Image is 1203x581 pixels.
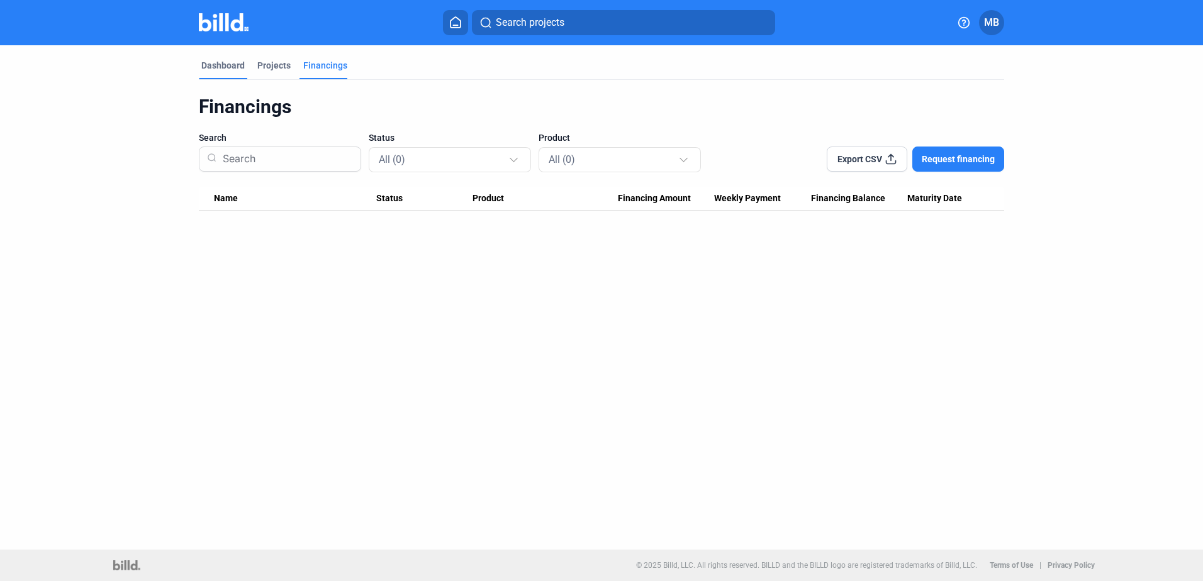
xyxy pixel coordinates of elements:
[811,193,908,204] div: Financing Balance
[214,193,376,204] div: Name
[473,193,617,204] div: Product
[539,131,570,144] span: Product
[113,560,140,570] img: logo
[618,193,715,204] div: Financing Amount
[549,153,575,165] span: All (0)
[369,131,394,144] span: Status
[496,15,564,30] span: Search projects
[303,59,347,72] div: Financings
[714,193,781,204] span: Weekly Payment
[379,153,405,165] span: All (0)
[811,193,885,204] span: Financing Balance
[827,147,907,172] button: Export CSV
[218,143,353,175] input: Search
[201,59,245,72] div: Dashboard
[922,153,995,165] span: Request financing
[199,131,227,144] span: Search
[376,193,473,204] div: Status
[473,193,504,204] span: Product
[912,147,1004,172] button: Request financing
[257,59,291,72] div: Projects
[984,15,999,30] span: MB
[199,95,1004,119] div: Financings
[376,193,403,204] span: Status
[990,561,1033,570] b: Terms of Use
[472,10,775,35] button: Search projects
[837,153,882,165] span: Export CSV
[636,561,977,570] p: © 2025 Billd, LLC. All rights reserved. BILLD and the BILLD logo are registered trademarks of Bil...
[907,193,962,204] span: Maturity Date
[714,193,811,204] div: Weekly Payment
[618,193,691,204] span: Financing Amount
[1048,561,1095,570] b: Privacy Policy
[1039,561,1041,570] p: |
[979,10,1004,35] button: MB
[907,193,989,204] div: Maturity Date
[199,13,249,31] img: Billd Company Logo
[214,193,238,204] span: Name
